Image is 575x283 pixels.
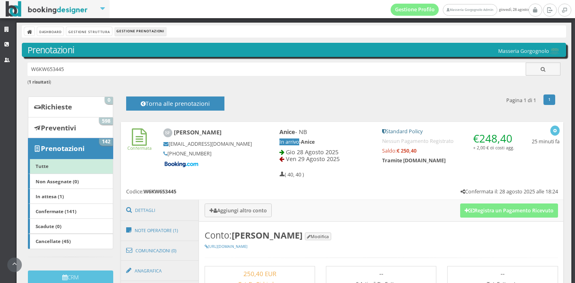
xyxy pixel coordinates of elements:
a: Confermate (141) [28,203,113,219]
b: Confermate (141) [36,208,76,214]
b: [PERSON_NAME] [174,128,222,136]
b: In attesa (1) [36,193,64,199]
a: Confermata [127,138,152,151]
h5: Codice: [126,189,176,195]
span: 142 [99,138,113,146]
a: Masseria Gorgognolo Admin [443,4,497,16]
span: 598 [99,117,113,125]
h5: Confermata il: 28 agosto 2025 alle 18:24 [461,189,558,195]
a: Gestione Struttura [66,27,112,36]
h3: 250,40 EUR [209,270,311,277]
span: giovedì, 28 agosto [391,4,528,16]
img: Booking-com-logo.png [163,161,200,168]
b: Tramite [DOMAIN_NAME] [382,157,446,164]
a: Comunicazioni (0) [121,240,199,261]
h5: - [279,139,372,145]
img: BookingDesigner.com [6,1,88,17]
h5: Standard Policy [382,128,516,134]
a: Note Operatore (1) [121,220,199,241]
a: Anagrafica [121,260,199,281]
h5: [PHONE_NUMBER] [163,151,252,157]
b: 1 risultati [29,79,50,85]
b: Scadute (0) [36,223,61,229]
button: Modifica [305,233,331,240]
h5: Saldo: [382,148,516,154]
h3: Conto: [205,230,558,241]
li: Gestione Prenotazioni [115,27,166,36]
a: Tutte [28,159,113,174]
img: 0603869b585f11eeb13b0a069e529790.png [549,48,560,55]
b: Anice [301,138,315,145]
span: € [473,131,512,146]
h6: ( ) [27,80,561,85]
a: Preventivi 598 [28,117,113,138]
small: + 2,00 € di costi agg. [473,145,514,151]
span: 248,40 [479,131,512,146]
button: Registra un Pagamento Ricevuto [460,203,558,217]
a: [URL][DOMAIN_NAME] [205,244,247,249]
b: Anice [279,128,295,136]
b: Preventivi [41,123,76,132]
span: Gio 28 Agosto 2025 [286,148,338,156]
strong: € 250,40 [397,147,416,154]
b: Tutte [36,163,49,169]
input: Ricerca cliente - (inserisci il codice, il nome, il cognome, il numero di telefono o la mail) [27,63,526,76]
h3: -- [330,270,432,277]
b: Richieste [41,102,72,111]
h5: [EMAIL_ADDRESS][DOMAIN_NAME] [163,141,252,147]
span: In arrivo [279,138,299,145]
h3: -- [451,270,554,277]
h5: Masseria Gorgognolo [498,48,560,55]
a: 1 [543,94,555,105]
h3: Prenotazioni [27,45,561,55]
b: Non Assegnate (0) [36,178,79,184]
a: Richieste 0 [28,96,113,117]
b: [PERSON_NAME] [232,229,302,241]
button: Torna alle prenotazioni [126,96,224,111]
span: 0 [105,97,113,104]
h4: Torna alle prenotazioni [135,100,215,113]
a: Prenotazioni 142 [28,138,113,159]
a: In attesa (1) [28,189,113,204]
b: Cancellate (45) [36,238,71,244]
button: Aggiungi altro conto [205,203,272,217]
a: Dashboard [37,27,63,36]
img: Stina Fredriksson [163,128,173,138]
h5: 25 minuti fa [532,138,560,145]
span: Ven 29 Agosto 2025 [286,155,340,163]
a: Cancellate (45) [28,234,113,249]
a: Non Assegnate (0) [28,174,113,189]
a: Scadute (0) [28,218,113,234]
h5: Nessun Pagamento Registrato [382,138,516,144]
a: Dettagli [121,200,199,221]
h5: ( 40, 40 ) [279,172,304,178]
h5: Pagina 1 di 1 [506,97,536,103]
b: Prenotazioni [41,144,85,153]
a: Gestione Profilo [391,4,439,16]
b: W6KW653445 [144,188,176,195]
h4: - NB [279,128,372,135]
